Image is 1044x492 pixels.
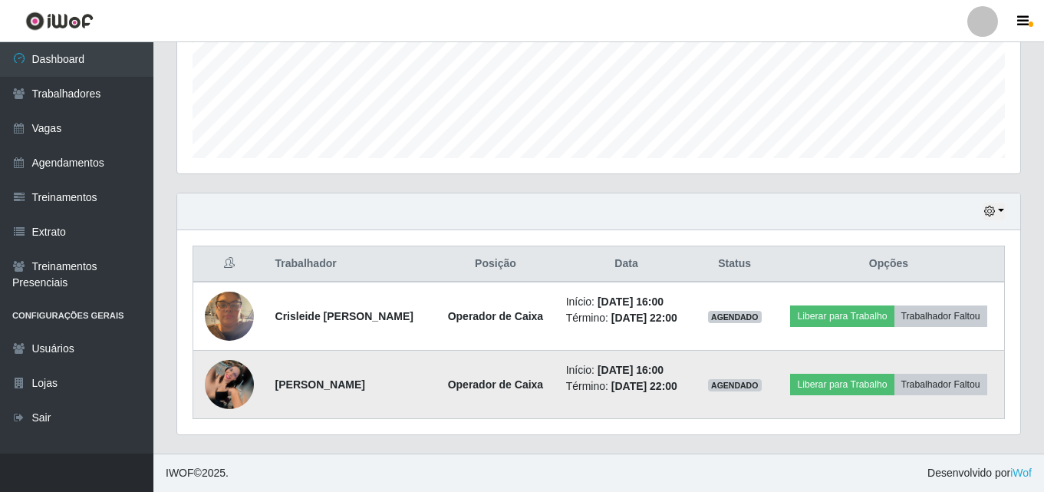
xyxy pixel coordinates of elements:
button: Liberar para Trabalho [790,305,894,327]
strong: [PERSON_NAME] [275,378,365,391]
strong: Crisleide [PERSON_NAME] [275,310,413,322]
img: CoreUI Logo [25,12,94,31]
a: iWof [1010,467,1032,479]
button: Trabalhador Faltou [894,374,987,395]
button: Liberar para Trabalho [790,374,894,395]
li: Término: [566,310,687,326]
img: 1744410035254.jpeg [205,360,254,409]
strong: Operador de Caixa [448,310,544,322]
time: [DATE] 16:00 [598,364,664,376]
th: Status [696,246,773,282]
span: © 2025 . [166,465,229,481]
th: Opções [773,246,1005,282]
time: [DATE] 16:00 [598,296,664,308]
button: Trabalhador Faltou [894,305,987,327]
th: Trabalhador [266,246,435,282]
img: 1751716500415.jpeg [205,283,254,348]
li: Início: [566,362,687,378]
th: Posição [434,246,556,282]
span: AGENDADO [708,311,762,323]
strong: Operador de Caixa [448,378,544,391]
time: [DATE] 22:00 [611,380,677,392]
span: AGENDADO [708,379,762,391]
span: Desenvolvido por [927,465,1032,481]
li: Início: [566,294,687,310]
span: IWOF [166,467,194,479]
th: Data [557,246,697,282]
time: [DATE] 22:00 [611,312,677,324]
li: Término: [566,378,687,395]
